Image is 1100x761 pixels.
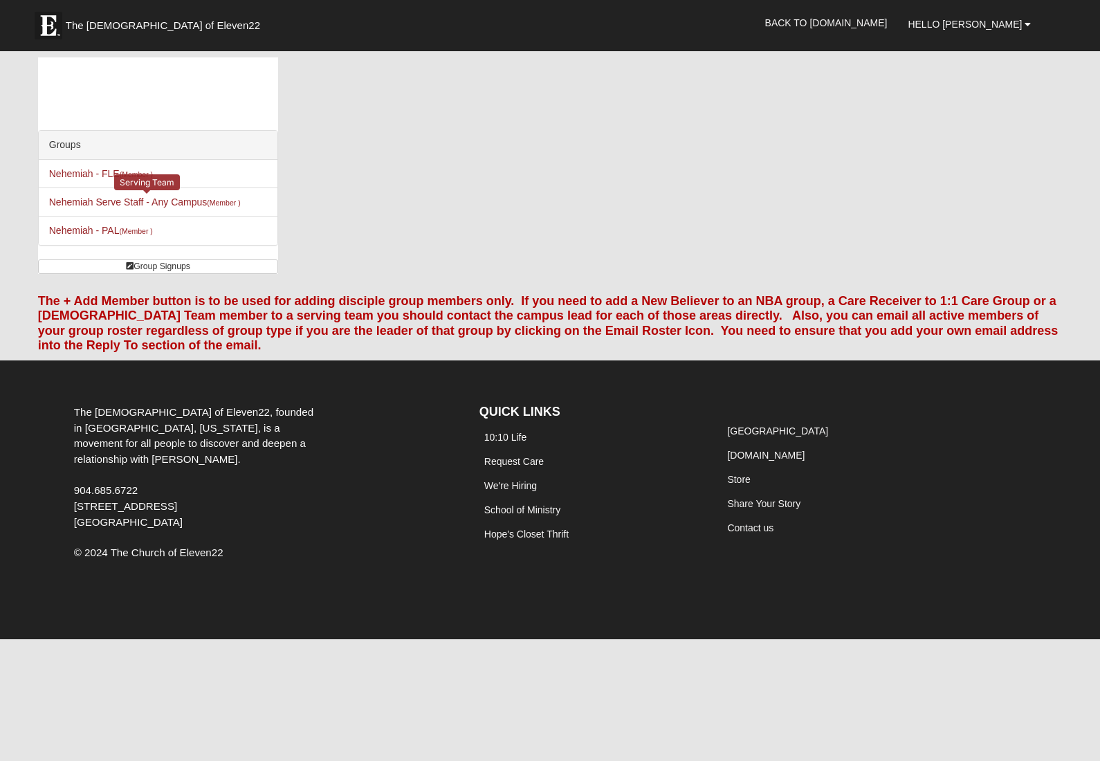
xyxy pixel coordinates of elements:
a: School of Ministry [484,504,560,515]
img: Eleven22 logo [35,12,62,39]
small: (Member ) [207,199,240,207]
a: Group Signups [38,259,279,274]
h4: QUICK LINKS [479,405,702,420]
span: © 2024 The Church of Eleven22 [74,547,223,558]
a: We're Hiring [484,480,537,491]
a: Request Care [484,456,544,467]
a: Contact us [727,522,773,533]
font: The + Add Member button is to be used for adding disciple group members only. If you need to add ... [38,294,1058,353]
span: The [DEMOGRAPHIC_DATA] of Eleven22 [66,19,260,33]
a: Hello [PERSON_NAME] [897,7,1041,42]
a: Hope's Closet Thrift [484,529,569,540]
a: 10:10 Life [484,432,527,443]
span: [GEOGRAPHIC_DATA] [74,516,183,528]
a: Nehemiah - FLE(Member ) [49,168,153,179]
a: Share Your Story [727,498,800,509]
div: Serving Team [114,174,180,190]
a: [DOMAIN_NAME] [727,450,805,461]
a: [GEOGRAPHIC_DATA] [727,425,828,437]
span: Hello [PERSON_NAME] [908,19,1022,30]
a: Nehemiah - PAL(Member ) [49,225,153,236]
a: Back to [DOMAIN_NAME] [755,6,898,40]
a: The [DEMOGRAPHIC_DATA] of Eleven22 [28,5,304,39]
a: Store [727,474,750,485]
small: (Member ) [119,227,152,235]
small: (Member ) [120,170,153,178]
div: Groups [39,131,278,160]
a: Nehemiah Serve Staff - Any Campus(Member ) [49,196,241,208]
div: The [DEMOGRAPHIC_DATA] of Eleven22, founded in [GEOGRAPHIC_DATA], [US_STATE], is a movement for a... [64,405,334,531]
